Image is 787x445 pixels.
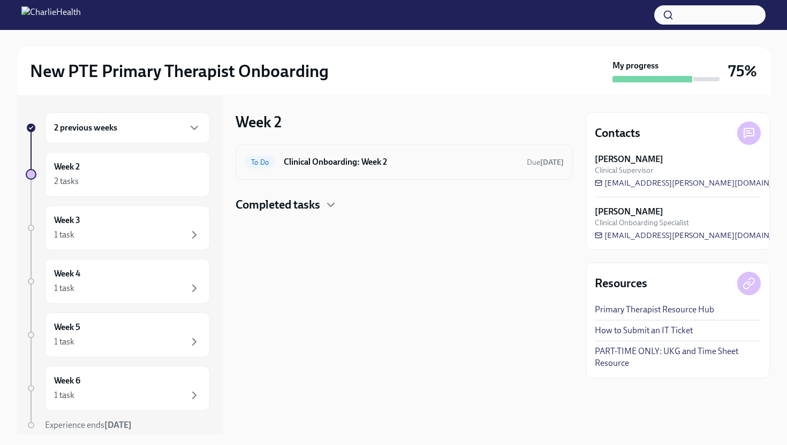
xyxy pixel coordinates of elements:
div: 1 task [54,336,74,348]
div: Completed tasks [236,197,573,213]
span: Due [527,158,564,167]
a: PART-TIME ONLY: UKG and Time Sheet Resource [595,346,761,369]
h6: Week 5 [54,321,80,333]
div: 1 task [54,229,74,241]
h6: Clinical Onboarding: Week 2 [284,156,518,168]
strong: [PERSON_NAME] [595,206,663,218]
a: Week 61 task [26,366,210,411]
h6: Week 2 [54,161,80,173]
h6: Week 4 [54,268,80,280]
div: 1 task [54,282,74,294]
strong: [DATE] [540,158,564,167]
div: 1 task [54,389,74,401]
span: August 30th, 2025 10:00 [527,157,564,167]
a: To DoClinical Onboarding: Week 2Due[DATE] [245,154,564,171]
span: Experience ends [45,420,132,430]
span: Clinical Onboarding Specialist [595,218,689,228]
h6: Week 3 [54,214,80,226]
h4: Contacts [595,125,640,141]
h3: 75% [728,62,757,81]
a: Week 31 task [26,205,210,250]
span: To Do [245,158,275,166]
img: CharlieHealth [21,6,81,24]
h3: Week 2 [236,112,282,132]
h4: Resources [595,275,647,291]
strong: [PERSON_NAME] [595,154,663,165]
a: Week 41 task [26,259,210,304]
strong: [DATE] [104,420,132,430]
div: 2 previous weeks [45,112,210,143]
h6: 2 previous weeks [54,122,117,134]
strong: My progress [612,60,659,72]
a: Primary Therapist Resource Hub [595,304,714,316]
span: Clinical Supervisor [595,165,653,175]
div: 2 tasks [54,175,79,187]
a: How to Submit an IT Ticket [595,325,693,336]
h2: New PTE Primary Therapist Onboarding [30,60,329,82]
h6: Week 6 [54,375,80,387]
h4: Completed tasks [236,197,320,213]
a: Week 51 task [26,312,210,357]
a: Week 22 tasks [26,152,210,197]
